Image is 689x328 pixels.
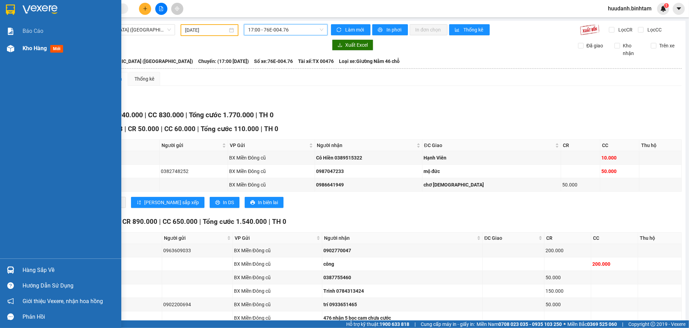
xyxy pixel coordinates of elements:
th: Thu hộ [638,233,682,244]
button: aim [171,3,183,15]
span: 17:00 - 76E-004.76 [248,25,323,35]
img: warehouse-icon [7,266,14,274]
div: Cô Hiền 0389515322 [316,154,421,162]
strong: 1900 633 818 [380,321,409,327]
span: Hỗ trợ kỹ thuật: [346,320,409,328]
span: Người nhận [317,142,415,149]
button: sort-ascending[PERSON_NAME] sắp xếp [131,197,204,208]
span: notification [7,298,14,304]
span: Chuyến: (17:00 [DATE]) [198,57,249,65]
strong: 0369 525 060 [587,321,617,327]
span: Tổng cước 1.770.000 [189,111,254,119]
span: Lọc CC [645,26,663,34]
sup: 1 [664,3,669,8]
span: In DS [223,199,234,206]
img: solution-icon [7,28,14,35]
div: công [323,260,481,268]
div: chơ [DEMOGRAPHIC_DATA] [424,181,560,189]
div: Phản hồi [23,312,116,322]
div: 10.000 [601,154,638,162]
span: Người gửi [162,142,221,149]
span: | [622,320,623,328]
span: download [338,43,342,48]
span: Kho hàng [23,45,47,52]
span: printer [215,200,220,206]
span: Đã giao [584,42,606,49]
div: 0987047233 [316,167,421,175]
span: In biên lai [258,199,278,206]
span: | [199,218,201,226]
button: caret-down [673,3,685,15]
span: CR 940.000 [107,111,143,119]
div: 0963609033 [163,247,232,254]
span: Kho nhận [620,42,646,57]
div: BX Miền Đông cũ [234,260,321,268]
span: Người nhận [324,234,475,242]
span: In phơi [386,26,402,34]
span: | [161,125,163,133]
span: ĐC Giao [485,234,538,242]
input: 10/08/2025 [185,26,228,34]
div: Thống kê [134,75,154,83]
span: ĐC Giao [424,142,554,149]
span: Người gửi [164,234,226,242]
span: | [159,218,161,226]
div: BX Miền Đông cũ [234,274,321,281]
div: BX Miền Đông cũ [234,301,321,308]
div: Trinh 0784313424 [323,287,481,295]
div: trí 0933651465 [323,301,481,308]
button: downloadXuất Excel [332,39,373,51]
span: Miền Nam [477,320,562,328]
span: Lọc CR [616,26,634,34]
div: 50.000 [546,274,590,281]
span: Miền Bắc [567,320,617,328]
span: Giới thiệu Vexere, nhận hoa hồng [23,297,103,306]
span: caret-down [676,6,682,12]
div: BX Miền Đông cũ [234,247,321,254]
span: bar-chart [455,27,461,33]
div: BX Miền Đông cũ [229,154,313,162]
span: hoang [49,49,99,56]
strong: 0708 023 035 - 0935 103 250 [498,321,562,327]
span: | [255,111,257,119]
span: BX Miền Đông cũ ĐT: [25,24,94,37]
div: Hướng dẫn sử dụng [23,281,116,291]
td: BX Miền Đông cũ [233,298,323,311]
span: Báo cáo [23,27,43,35]
span: Cung cấp máy in - giấy in: [421,320,475,328]
span: Thống kê [463,26,484,34]
button: printerIn DS [210,197,239,208]
span: file-add [159,6,164,11]
td: BX Miền Đông cũ [233,244,323,257]
td: BX Miền Đông cũ [233,284,323,298]
span: | [261,125,262,133]
span: aim [175,6,180,11]
span: CR 50.000 [128,125,159,133]
span: Loại xe: Giường Nằm 46 chỗ [339,57,400,65]
span: message [7,313,14,320]
span: CC 650.000 [163,218,198,226]
div: 150.000 [546,287,590,295]
div: 200.000 [546,247,590,254]
div: 50.000 [562,181,599,189]
div: BX Miền Đông cũ [234,287,321,295]
span: 0919 110 458 [25,24,94,37]
span: huudanh.binhtam [602,4,657,13]
span: TH 0 [272,218,286,226]
th: CC [600,140,639,151]
td: BX Miền Đông cũ [233,257,323,271]
button: plus [139,3,151,15]
span: plus [143,6,148,11]
div: 0986641949 [316,181,421,189]
span: [PERSON_NAME] sắp xếp [144,199,199,206]
img: warehouse-icon [7,45,14,52]
button: printerIn biên lai [245,197,284,208]
span: | [415,320,416,328]
span: VP Gửi [230,142,307,149]
div: 476 nhận 5 bọc cam chưa cước [323,314,481,322]
div: 50.000 [546,301,590,308]
img: icon-new-feature [660,6,666,12]
img: logo-vxr [6,4,15,15]
div: 0387755460 [323,274,481,281]
div: Hạnh Viên [424,154,560,162]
